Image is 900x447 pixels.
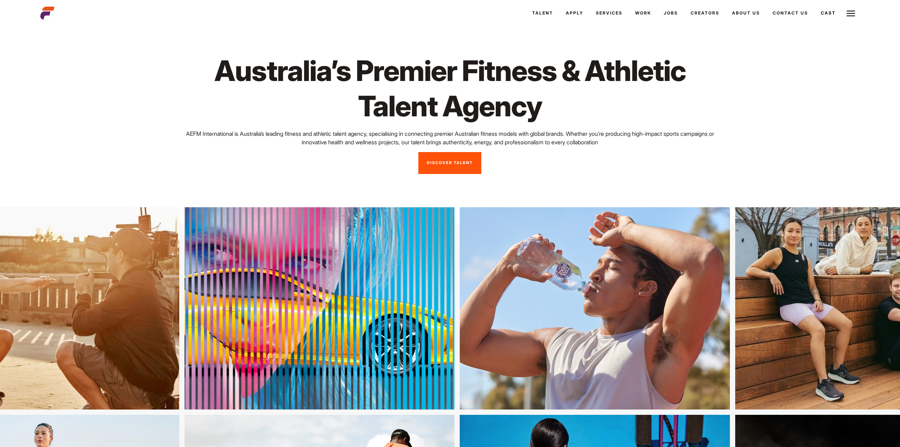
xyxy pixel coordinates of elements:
[414,207,685,410] img: 2
[684,4,726,23] a: Creators
[629,4,657,23] a: Work
[657,4,684,23] a: Jobs
[590,4,629,23] a: Services
[40,6,54,20] img: cropped-aefm-brand-fav-22-square.png
[559,4,590,23] a: Apply
[418,152,481,174] a: Discover Talent
[526,4,559,23] a: Talent
[814,4,842,23] a: Cast
[139,207,409,410] img: cwsc
[726,4,766,23] a: About Us
[766,4,814,23] a: Contact Us
[178,129,722,146] p: AEFM International is Australia’s leading fitness and athletic talent agency, specialising in con...
[178,53,722,124] h1: Australia’s Premier Fitness & Athletic Talent Agency
[847,9,855,18] img: Burger icon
